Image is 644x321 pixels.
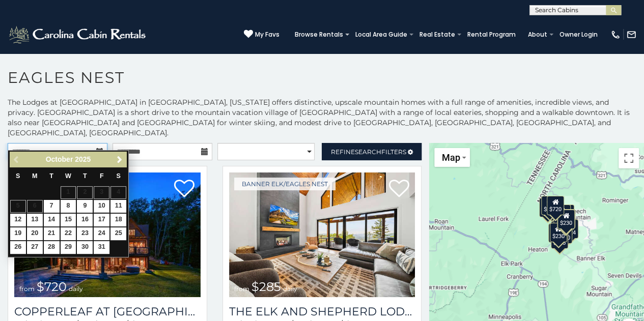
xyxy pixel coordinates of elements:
a: 25 [110,227,126,240]
span: Wednesday [65,172,71,180]
a: Add to favorites [174,179,194,200]
span: from [234,285,249,293]
a: 17 [94,214,109,226]
div: $230 [550,222,567,242]
div: $225 [557,210,574,229]
a: 28 [44,241,60,254]
span: $720 [37,279,67,294]
a: 12 [10,214,26,226]
a: 24 [94,227,109,240]
span: daily [283,285,297,293]
a: 14 [44,214,60,226]
span: Tuesday [49,172,53,180]
span: 2025 [75,155,91,163]
div: $305 [543,196,561,216]
img: mail-regular-white.png [626,30,636,40]
a: Owner Login [554,27,603,42]
a: Real Estate [414,27,460,42]
a: 16 [77,214,93,226]
button: Change map style [434,148,470,167]
a: 7 [44,200,60,213]
div: $305 [548,223,566,243]
a: 22 [61,227,76,240]
a: My Favs [244,30,279,40]
span: Thursday [83,172,87,180]
span: from [19,285,35,293]
a: 19 [10,227,26,240]
h3: Copperleaf at Eagles Nest [14,305,201,318]
span: Search [355,148,381,156]
a: 29 [61,241,76,254]
span: $285 [251,279,281,294]
span: Monday [32,172,38,180]
span: Next [116,156,124,164]
div: $200 [557,204,574,223]
a: About [523,27,552,42]
a: 30 [77,241,93,254]
div: $285 [539,197,556,217]
a: 18 [110,214,126,226]
a: 20 [27,227,43,240]
a: 27 [27,241,43,254]
a: Add to favorites [388,179,409,200]
span: My Favs [255,30,279,39]
a: 21 [44,227,60,240]
a: Local Area Guide [350,27,412,42]
a: 15 [61,214,76,226]
span: Saturday [117,172,121,180]
img: The Elk And Shepherd Lodge at Eagles Nest [229,172,415,297]
span: Sunday [16,172,20,180]
span: October [46,155,73,163]
button: Toggle fullscreen view [619,148,639,168]
a: 10 [94,200,109,213]
a: Rental Program [462,27,521,42]
span: Refine Filters [331,148,406,156]
h3: The Elk And Shepherd Lodge at Eagles Nest [229,305,415,318]
a: RefineSearchFilters [322,143,422,160]
span: Map [441,152,460,163]
a: The Elk And Shepherd Lodge at Eagles Nest from $285 daily [229,172,415,297]
a: Browse Rentals [290,27,348,42]
a: 26 [10,241,26,254]
span: daily [69,285,83,293]
div: $265 [541,196,558,215]
span: Friday [100,172,104,180]
a: 31 [94,241,109,254]
a: The Elk And Shepherd Lodge at [GEOGRAPHIC_DATA] [229,305,415,318]
a: Copperleaf at [GEOGRAPHIC_DATA] [14,305,201,318]
div: $215 [551,229,568,248]
a: Next [113,153,126,166]
a: 11 [110,200,126,213]
img: phone-regular-white.png [610,30,621,40]
img: White-1-2.png [8,24,149,45]
div: $720 [547,195,564,215]
a: Banner Elk/Eagles Nest [234,178,335,190]
div: $230 [557,209,575,228]
a: 8 [61,200,76,213]
a: 23 [77,227,93,240]
a: 13 [27,214,43,226]
a: 9 [77,200,93,213]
